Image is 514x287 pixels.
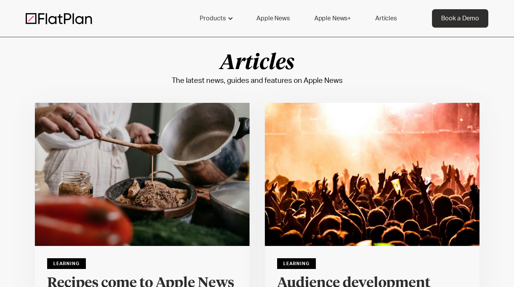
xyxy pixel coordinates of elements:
[305,9,360,28] a: Apple News+
[200,14,226,23] div: Products
[172,74,343,87] div: The latest news, guides and features on Apple News
[432,9,488,28] a: Book a Demo
[220,53,294,74] em: Articles
[277,258,316,269] div: Learning
[441,14,479,23] div: Book a Demo
[190,9,241,28] div: Products
[366,9,406,28] a: Articles
[47,258,86,269] div: Learning
[247,9,299,28] a: Apple News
